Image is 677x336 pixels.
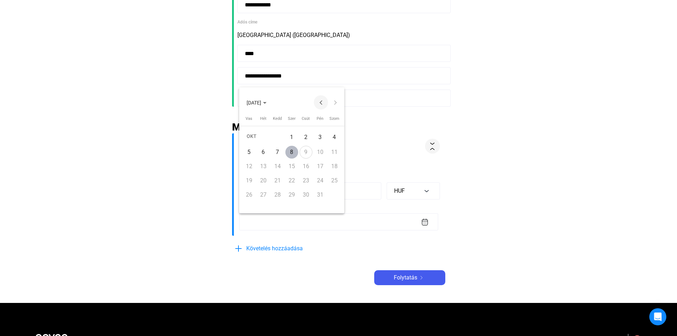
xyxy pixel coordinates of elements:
[271,188,284,201] div: 28
[317,116,323,121] span: Pén
[270,145,285,159] button: October 7, 2025
[242,188,256,202] button: October 26, 2025
[271,146,284,159] div: 7
[285,188,299,202] button: October 29, 2025
[314,146,327,159] div: 10
[327,129,342,145] button: October 4, 2025
[300,130,312,144] div: 2
[328,130,341,144] div: 4
[299,129,313,145] button: October 2, 2025
[314,174,327,187] div: 24
[273,116,282,121] span: Kedd
[270,188,285,202] button: October 28, 2025
[328,160,341,173] div: 18
[300,188,312,201] div: 30
[299,188,313,202] button: October 30, 2025
[243,160,256,173] div: 12
[313,188,327,202] button: October 31, 2025
[285,146,298,159] div: 8
[285,188,298,201] div: 29
[256,188,270,202] button: October 27, 2025
[256,159,270,174] button: October 13, 2025
[243,174,256,187] div: 19
[300,146,312,159] div: 9
[328,174,341,187] div: 25
[300,174,312,187] div: 23
[327,159,342,174] button: October 18, 2025
[242,145,256,159] button: October 5, 2025
[649,308,666,325] div: Open Intercom Messenger
[313,145,327,159] button: October 10, 2025
[285,130,298,144] div: 1
[260,116,267,121] span: Hét
[300,160,312,173] div: 16
[285,145,299,159] button: October 8, 2025
[299,174,313,188] button: October 23, 2025
[314,188,327,201] div: 31
[246,116,252,121] span: Vas
[256,145,270,159] button: October 6, 2025
[299,145,313,159] button: October 9, 2025
[285,129,299,145] button: October 1, 2025
[285,174,298,187] div: 22
[242,159,256,174] button: October 12, 2025
[313,129,327,145] button: October 3, 2025
[285,174,299,188] button: October 22, 2025
[243,146,256,159] div: 5
[314,130,327,144] div: 3
[256,174,270,188] button: October 20, 2025
[313,174,327,188] button: October 24, 2025
[271,174,284,187] div: 21
[302,116,310,121] span: Csüt
[328,95,342,110] button: Next month
[328,146,341,159] div: 11
[257,146,270,159] div: 6
[285,160,298,173] div: 15
[270,174,285,188] button: October 21, 2025
[257,174,270,187] div: 20
[270,159,285,174] button: October 14, 2025
[257,188,270,201] div: 27
[288,116,296,121] span: Szer
[329,116,339,121] span: Szom
[299,159,313,174] button: October 16, 2025
[314,95,328,110] button: Previous month
[241,95,272,110] button: Choose month and year
[327,174,342,188] button: October 25, 2025
[313,159,327,174] button: October 17, 2025
[285,159,299,174] button: October 15, 2025
[242,129,285,145] td: OKT
[271,160,284,173] div: 14
[242,174,256,188] button: October 19, 2025
[257,160,270,173] div: 13
[243,188,256,201] div: 26
[247,100,261,106] span: [DATE]
[327,145,342,159] button: October 11, 2025
[314,160,327,173] div: 17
